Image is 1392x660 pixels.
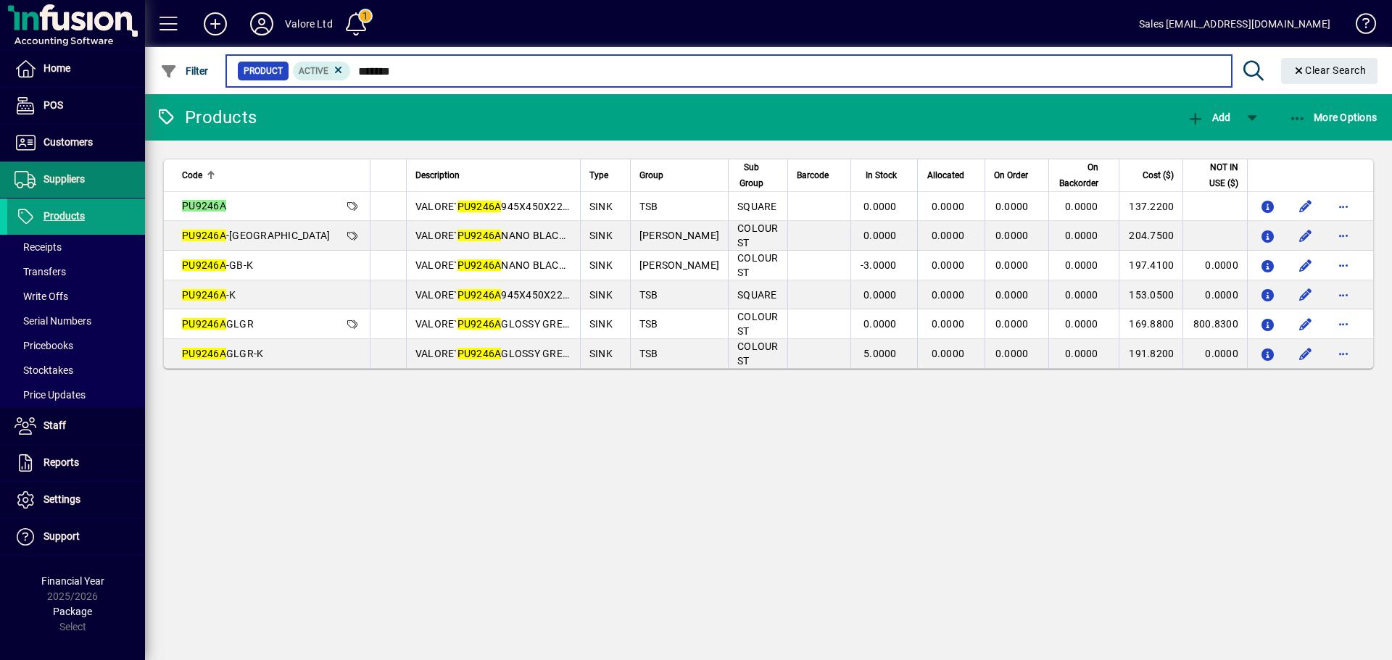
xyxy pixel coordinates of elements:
div: Description [415,167,571,183]
span: TSB [639,201,658,212]
div: Sales [EMAIL_ADDRESS][DOMAIN_NAME] [1139,12,1330,35]
span: SINK [589,289,613,301]
span: TSB [639,318,658,330]
td: 191.8200 [1119,339,1183,368]
a: POS [7,88,145,124]
a: Settings [7,482,145,518]
span: SQUARE [737,201,777,212]
span: SINK [589,230,613,241]
div: Allocated [927,167,977,183]
em: PU9246A [182,348,226,359]
a: Knowledge Base [1345,3,1374,50]
span: Write Offs [14,291,68,302]
span: VALORE` GLOSSY GREY 945X450X225 1B1D SINK [415,348,692,359]
em: PU9246A [457,259,502,271]
span: COLOUR ST [737,311,779,337]
span: Staff [43,419,66,431]
span: Stocktakes [14,364,73,376]
span: Code [182,167,202,183]
a: Suppliers [7,162,145,198]
a: Transfers [7,259,145,284]
div: Group [639,167,719,183]
button: More Options [1285,104,1381,130]
a: Home [7,51,145,87]
em: PU9246A [457,318,502,330]
span: Type [589,167,608,183]
span: -3.0000 [861,259,897,271]
a: Receipts [7,235,145,259]
span: 0.0000 [995,318,1029,330]
span: 0.0000 [1065,348,1098,359]
button: Profile [239,11,285,37]
span: Financial Year [41,575,104,587]
span: 0.0000 [995,259,1029,271]
span: VALORE` 945X450X225 1B1D SINK =0.164M3 [415,289,672,301]
span: Settings [43,493,80,505]
span: SQUARE [737,289,777,301]
div: Products [156,106,257,129]
span: Pricebooks [14,340,73,351]
span: 0.0000 [1065,230,1098,241]
span: VALORE` GLOSSY GREY 945X450X225 1B1D SINK =0.164M3 [415,318,742,330]
em: PU9246A [182,230,226,241]
em: PU9246A [182,318,226,330]
span: 0.0000 [995,289,1029,301]
em: PU9246A [457,201,502,212]
button: Edit [1294,254,1317,277]
span: GLGR-K [182,348,263,359]
button: Filter [157,58,212,84]
span: 0.0000 [932,201,965,212]
em: PU9246A [182,259,226,271]
td: 0.0000 [1182,339,1247,368]
span: -K [182,289,236,301]
button: Add [192,11,239,37]
span: SINK [589,201,613,212]
button: More options [1332,224,1355,247]
span: TSB [639,289,658,301]
span: On Backorder [1058,159,1098,191]
span: Barcode [797,167,829,183]
span: -[GEOGRAPHIC_DATA] [182,230,330,241]
span: Group [639,167,663,183]
span: 0.0000 [932,289,965,301]
em: PU9246A [457,289,502,301]
span: 0.0000 [932,318,965,330]
button: Edit [1294,342,1317,365]
div: Sub Group [737,159,779,191]
span: 0.0000 [995,201,1029,212]
td: 197.4100 [1119,251,1183,280]
span: 0.0000 [1065,201,1098,212]
span: 0.0000 [932,230,965,241]
span: Receipts [14,241,62,253]
div: In Stock [860,167,910,183]
span: TSB [639,348,658,359]
td: 169.8800 [1119,309,1183,339]
span: 0.0000 [863,318,897,330]
mat-chip: Activation Status: Active [293,62,351,80]
span: Customers [43,136,93,148]
span: Support [43,530,80,542]
td: 0.0000 [1182,280,1247,309]
span: SINK [589,318,613,330]
div: Code [182,167,361,183]
span: NOT IN USE ($) [1192,159,1238,191]
span: -GB-K [182,259,253,271]
span: 0.0000 [995,230,1029,241]
a: Stocktakes [7,358,145,383]
span: Filter [160,65,209,77]
a: Support [7,519,145,555]
a: Price Updates [7,383,145,407]
em: PU9246A [182,200,226,212]
span: Products [43,210,85,222]
button: More options [1332,312,1355,335]
button: More options [1332,342,1355,365]
button: Edit [1294,283,1317,306]
span: SINK [589,348,613,359]
span: Suppliers [43,173,85,185]
em: PU9246A [457,348,502,359]
span: 0.0000 [863,289,897,301]
span: Clear Search [1293,64,1367,76]
button: More options [1332,283,1355,306]
span: GLGR [182,318,254,330]
span: POS [43,99,63,111]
